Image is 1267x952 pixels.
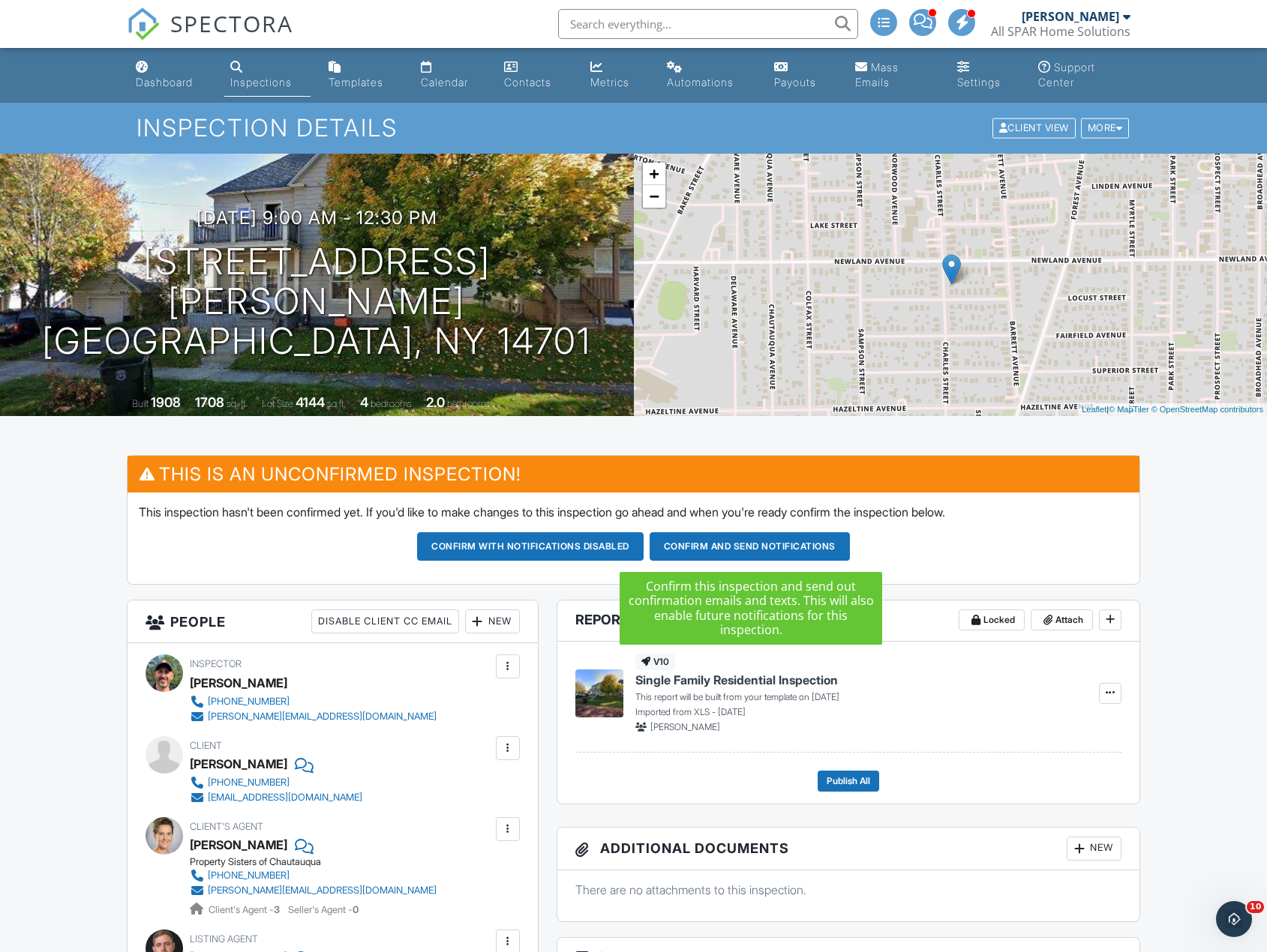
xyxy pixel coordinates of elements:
[1067,837,1121,861] div: New
[190,933,258,945] span: Listing Agent
[1078,403,1267,416] div: |
[558,9,858,39] input: Search everything...
[151,394,181,410] div: 1908
[426,394,445,410] div: 2.0
[957,76,1001,88] div: Settings
[127,20,293,52] a: SPECTORA
[288,904,359,915] span: Seller's Agent -
[1081,118,1130,139] div: More
[667,76,734,88] div: Automations
[1038,61,1095,88] div: Support Center
[855,61,899,88] div: Mass Emails
[575,882,1121,898] p: There are no attachments to this inspection.
[128,600,538,643] h3: People
[327,398,346,409] span: sq.ft.
[208,696,290,708] div: [PHONE_NUMBER]
[274,904,280,915] strong: 3
[208,885,437,897] div: [PERSON_NAME][EMAIL_ADDRESS][DOMAIN_NAME]
[661,54,755,97] a: Automations (Advanced)
[208,870,290,882] div: [PHONE_NUMBER]
[190,672,287,694] div: [PERSON_NAME]
[190,740,222,751] span: Client
[197,208,437,228] h3: [DATE] 9:00 am - 12:30 pm
[498,54,572,97] a: Contacts
[447,398,490,409] span: bathrooms
[1216,901,1252,937] iframe: Intercom live chat
[130,54,212,97] a: Dashboard
[227,398,248,409] span: sq. ft.
[1082,405,1106,414] a: Leaflet
[768,54,837,97] a: Payouts
[415,54,486,97] a: Calendar
[190,790,362,805] a: [EMAIL_ADDRESS][DOMAIN_NAME]
[1022,9,1119,24] div: [PERSON_NAME]
[849,54,939,97] a: Mass Emails
[311,609,459,633] div: Disable Client CC Email
[643,163,665,185] a: Zoom in
[417,532,644,561] button: Confirm with notifications disabled
[190,883,437,898] a: [PERSON_NAME][EMAIL_ADDRESS][DOMAIN_NAME]
[323,54,403,97] a: Templates
[209,904,282,915] span: Client's Agent -
[190,834,287,856] a: [PERSON_NAME]
[208,792,362,804] div: [EMAIL_ADDRESS][DOMAIN_NAME]
[139,504,1128,520] p: This inspection hasn't been confirmed yet. If you'd like to make changes to this inspection go ah...
[504,76,551,88] div: Contacts
[195,394,224,410] div: 1708
[465,609,520,633] div: New
[643,185,665,208] a: Zoom out
[329,76,383,88] div: Templates
[127,7,160,40] img: The Best Home Inspection Software - Spectora
[208,711,437,723] div: [PERSON_NAME][EMAIL_ADDRESS][DOMAIN_NAME]
[190,868,437,883] a: [PHONE_NUMBER]
[557,828,1139,870] h3: Additional Documents
[371,398,412,409] span: bedrooms
[1247,901,1264,913] span: 10
[208,777,290,789] div: [PHONE_NUMBER]
[136,76,193,88] div: Dashboard
[190,775,362,790] a: [PHONE_NUMBER]
[170,7,293,39] span: SPECTORA
[1151,405,1263,414] a: © OpenStreetMap contributors
[991,121,1079,133] a: Client View
[190,821,263,832] span: Client's Agent
[1109,405,1149,414] a: © MapTiler
[650,532,850,561] button: Confirm and send notifications
[421,76,468,88] div: Calendar
[951,54,1020,97] a: Settings
[991,24,1130,39] div: All SPAR Home Solutions
[132,398,149,409] span: Built
[360,394,368,410] div: 4
[584,54,649,97] a: Metrics
[24,242,610,361] h1: [STREET_ADDRESS][PERSON_NAME] [GEOGRAPHIC_DATA], NY 14701
[296,394,325,410] div: 4144
[190,658,242,669] span: Inspector
[230,76,292,88] div: Inspections
[1032,54,1137,97] a: Support Center
[224,54,311,97] a: Inspections
[190,753,287,775] div: [PERSON_NAME]
[262,398,293,409] span: Lot Size
[992,118,1076,139] div: Client View
[353,904,359,915] strong: 0
[190,856,449,868] div: Property Sisters of Chautauqua
[190,709,437,724] a: [PERSON_NAME][EMAIL_ADDRESS][DOMAIN_NAME]
[590,76,629,88] div: Metrics
[128,456,1139,492] h3: This is an Unconfirmed Inspection!
[190,694,437,709] a: [PHONE_NUMBER]
[137,115,1131,141] h1: Inspection Details
[774,76,816,88] div: Payouts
